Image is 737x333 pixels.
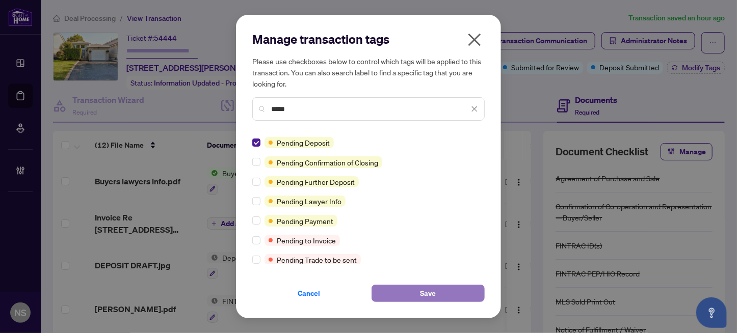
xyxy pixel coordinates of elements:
[298,285,320,301] span: Cancel
[277,157,378,168] span: Pending Confirmation of Closing
[252,55,485,89] h5: Please use checkboxes below to control which tags will be applied to this transaction. You can al...
[466,32,483,48] span: close
[252,285,365,302] button: Cancel
[277,215,333,227] span: Pending Payment
[277,235,336,246] span: Pending to Invoice
[420,285,436,301] span: Save
[471,105,478,113] span: close
[277,137,330,148] span: Pending Deposit
[277,196,341,207] span: Pending Lawyer Info
[277,176,355,187] span: Pending Further Deposit
[252,31,485,47] h2: Manage transaction tags
[277,254,357,265] span: Pending Trade to be sent
[696,297,727,328] button: Open asap
[372,285,485,302] button: Save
